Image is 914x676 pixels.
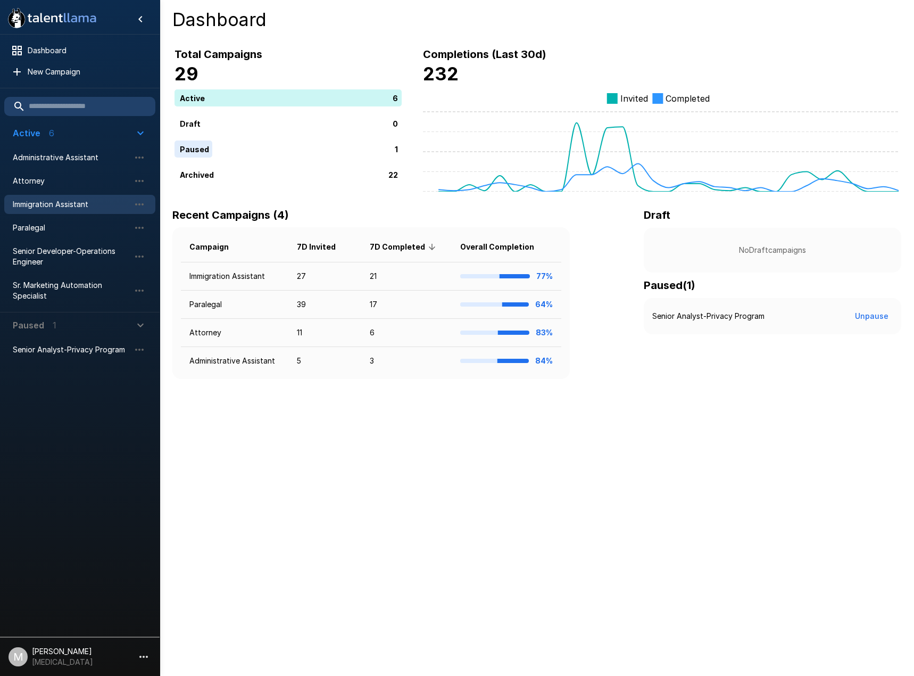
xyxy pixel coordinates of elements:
span: 7D Invited [297,241,350,253]
td: Immigration Assistant [181,262,288,291]
span: Overall Completion [460,241,548,253]
span: Campaign [189,241,243,253]
b: 64% [535,300,553,309]
b: 232 [423,63,459,85]
p: 0 [393,118,398,129]
button: Unpause [851,307,893,326]
td: 3 [361,347,452,375]
b: 29 [175,63,198,85]
b: Paused ( 1 ) [644,279,695,292]
td: 6 [361,319,452,347]
span: 7D Completed [370,241,439,253]
b: 83% [536,328,553,337]
td: Paralegal [181,291,288,319]
td: 17 [361,291,452,319]
p: No Draft campaigns [661,245,884,255]
h4: Dashboard [172,9,901,31]
b: 84% [535,356,553,365]
b: Recent Campaigns (4) [172,209,289,221]
b: Total Campaigns [175,48,262,61]
td: 11 [288,319,361,347]
p: 6 [393,92,398,103]
p: 1 [395,143,398,154]
b: Draft [644,209,670,221]
td: 21 [361,262,452,291]
td: 39 [288,291,361,319]
td: Administrative Assistant [181,347,288,375]
b: 77% [536,271,553,281]
td: Attorney [181,319,288,347]
p: 22 [388,169,398,180]
td: 27 [288,262,361,291]
b: Completions (Last 30d) [423,48,546,61]
p: Senior Analyst-Privacy Program [652,311,765,321]
td: 5 [288,347,361,375]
